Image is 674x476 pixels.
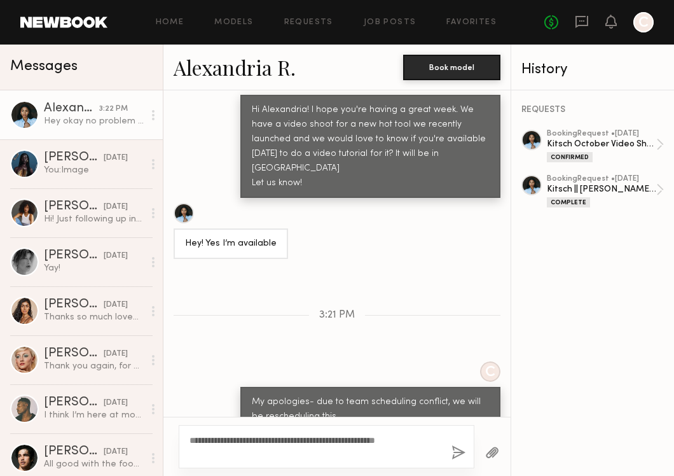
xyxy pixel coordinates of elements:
div: My apologies- due to team scheduling conflict, we will be rescheduling this [252,395,489,424]
div: booking Request • [DATE] [547,130,656,138]
div: Kitsch || [PERSON_NAME] & [PERSON_NAME] [547,183,656,195]
div: Complete [547,197,590,207]
a: Job Posts [364,18,416,27]
div: Thanks so much loved working with you all :) [44,311,144,323]
div: [PERSON_NAME] [44,151,104,164]
div: booking Request • [DATE] [547,175,656,183]
div: [DATE] [104,397,128,409]
div: [DATE] [104,152,128,164]
div: Hi! Just following up in this :) I would love to work with the Kitsch team once more. Just let me... [44,213,144,225]
div: [DATE] [104,299,128,311]
button: Book model [403,55,500,80]
div: [DATE] [104,446,128,458]
div: I think I’m here at modo yoga [44,409,144,421]
a: C [633,12,654,32]
div: Hey okay no problem do you know what date you guys were thinking instead? [44,115,144,127]
div: Hey! Yes I’m available [185,237,277,251]
a: Models [214,18,253,27]
div: [DATE] [104,250,128,262]
div: All good with the food for me [44,458,144,470]
div: [PERSON_NAME] [44,396,104,409]
a: Book model [403,61,500,72]
div: [PERSON_NAME] [44,298,104,311]
div: Confirmed [547,152,593,162]
div: [PERSON_NAME] [44,347,104,360]
div: Alexandria R. [44,102,99,115]
a: Requests [284,18,333,27]
div: [DATE] [104,201,128,213]
div: 3:22 PM [99,103,128,115]
span: 3:21 PM [319,310,355,321]
div: [PERSON_NAME] [44,249,104,262]
a: Favorites [446,18,497,27]
a: Home [156,18,184,27]
div: REQUESTS [521,106,664,115]
div: [PERSON_NAME] [44,200,104,213]
a: bookingRequest •[DATE]Kitsch || [PERSON_NAME] & [PERSON_NAME]Complete [547,175,664,207]
a: bookingRequest •[DATE]Kitsch October Video ShootConfirmed [547,130,664,162]
div: Thank you again, for having me - I can not wait to see photos! 😊 [44,360,144,372]
a: Alexandria R. [174,53,296,81]
div: Hi Alexandria! I hope you're having a great week. We have a video shoot for a new hot tool we rec... [252,103,489,191]
span: Messages [10,59,78,74]
div: [PERSON_NAME] [44,445,104,458]
div: [DATE] [104,348,128,360]
div: History [521,62,664,77]
div: Yay! [44,262,144,274]
div: You: Image [44,164,144,176]
div: Kitsch October Video Shoot [547,138,656,150]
